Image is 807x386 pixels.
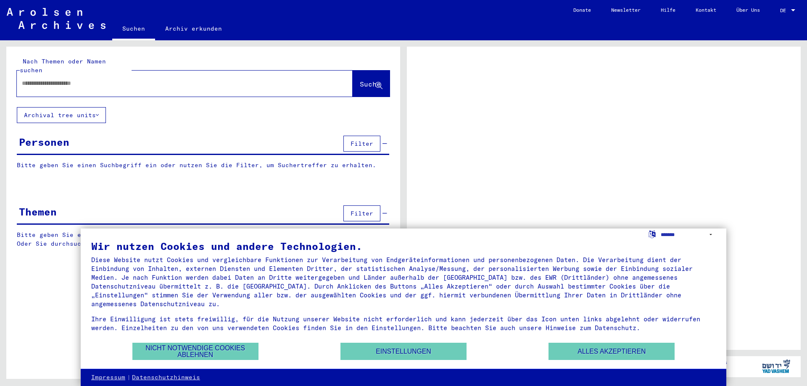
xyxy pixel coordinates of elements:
span: Filter [351,210,373,217]
div: Diese Website nutzt Cookies und vergleichbare Funktionen zur Verarbeitung von Endgeräteinformatio... [91,255,716,308]
button: Suche [353,71,390,97]
button: Archival tree units [17,107,106,123]
select: Sprache auswählen [661,228,716,241]
button: Alles akzeptieren [549,343,675,360]
div: Wir nutzen Cookies und andere Technologien. [91,241,716,251]
span: DE [780,8,789,13]
button: Nicht notwendige Cookies ablehnen [132,343,258,360]
span: Filter [351,140,373,147]
mat-label: Nach Themen oder Namen suchen [20,58,106,74]
button: Filter [343,136,380,152]
span: Suche [360,80,381,88]
p: Bitte geben Sie einen Suchbegriff ein oder nutzen Sie die Filter, um Suchertreffer zu erhalten. [17,161,389,170]
button: Filter [343,205,380,221]
div: Themen [19,204,57,219]
button: Einstellungen [340,343,467,360]
p: Bitte geben Sie einen Suchbegriff ein oder nutzen Sie die Filter, um Suchertreffer zu erhalten. O... [17,231,390,248]
a: Archiv erkunden [155,18,232,39]
div: Personen [19,134,69,150]
a: Suchen [112,18,155,40]
div: Ihre Einwilligung ist stets freiwillig, für die Nutzung unserer Website nicht erforderlich und ka... [91,315,716,332]
img: Arolsen_neg.svg [7,8,105,29]
img: yv_logo.png [760,356,792,377]
a: Datenschutzhinweis [132,373,200,382]
label: Sprache auswählen [648,230,657,238]
a: Impressum [91,373,125,382]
